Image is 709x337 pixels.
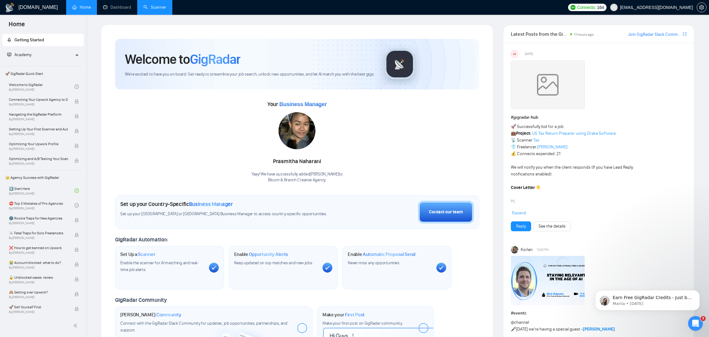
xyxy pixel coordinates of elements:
h1: Welcome to [125,51,240,68]
span: lock [74,277,79,282]
span: By [PERSON_NAME] [9,132,68,136]
strong: Project: [516,131,531,136]
span: fund-projection-screen [7,52,11,57]
span: 🚀 Sell Yourself First [9,304,68,310]
button: Reply [511,221,531,231]
img: 1712134098191-WhatsApp%20Image%202024-04-03%20at%2016.46.11.jpeg [278,112,315,149]
span: Enable the scanner for AI matching and real-time job alerts. [120,260,198,272]
span: By [PERSON_NAME] [9,221,68,225]
span: By [PERSON_NAME] [9,266,68,269]
span: 😭 Account blocked: what to do? [9,260,68,266]
span: Optimizing and A/B Testing Your Scanner for Better Results [9,156,68,162]
a: See the details [539,223,566,230]
img: upwork-logo.png [571,5,575,10]
p: Bloom & Branch Creative Agency . [251,177,343,183]
img: F09E0NJK02H-Nick%20Eubanks.png [511,256,585,305]
span: Community [156,312,181,318]
h1: # gigradar-hub [511,114,687,121]
span: 164 [597,4,604,11]
a: setting [697,5,707,10]
span: GigRadar Community [115,297,167,303]
h1: [PERSON_NAME] [120,312,181,318]
span: check-circle [74,203,79,208]
h1: Set Up a [120,251,155,257]
h1: Make your [322,312,365,318]
strong: Cover Letter 👇 [511,185,541,190]
div: Prasmitha Naharani [251,156,343,167]
span: By [PERSON_NAME] [9,117,68,121]
div: US [511,51,518,57]
span: Home [4,20,30,33]
span: By [PERSON_NAME] [9,295,68,299]
span: 🙈 Getting over Upwork? [9,289,68,295]
a: ⛔ Top 3 Mistakes of Pro AgenciesBy[PERSON_NAME] [9,199,74,212]
span: 🔓 Unblocked cases: review [9,274,68,281]
a: [PERSON_NAME] [537,144,567,150]
a: 1️⃣ Start HereBy[PERSON_NAME] [9,184,74,197]
div: Contact our team [429,209,463,216]
iframe: Intercom notifications message [586,277,709,320]
span: Academy [14,52,31,57]
span: Scanner [138,251,155,257]
span: Set up your [GEOGRAPHIC_DATA] or [GEOGRAPHIC_DATA] Business Manager to access country-specific op... [120,211,332,217]
span: By [PERSON_NAME] [9,162,68,166]
span: Navigating the GigRadar Platform [9,111,68,117]
li: Getting Started [2,34,84,46]
h1: # events [511,310,687,317]
span: Make your first post on GigRadar community. [322,321,403,326]
span: Connect with the GigRadar Slack Community for updates, job opportunities, partnerships, and support. [120,321,287,333]
span: By [PERSON_NAME] [9,281,68,284]
button: setting [697,2,707,12]
span: [DATE] [525,51,533,57]
span: check-circle [74,84,79,89]
span: 12:00 PM [537,247,549,253]
a: Welcome to GigRadarBy[PERSON_NAME] [9,80,74,93]
span: Korlan [521,246,533,253]
span: By [PERSON_NAME] [9,310,68,314]
span: check-circle [74,188,79,193]
a: Join GigRadar Slack Community [628,31,682,38]
img: gigradar-logo.png [384,49,415,80]
span: By [PERSON_NAME] [9,147,68,151]
span: By [PERSON_NAME] [9,236,68,240]
span: @channel [511,320,529,325]
span: 🎤 [511,327,516,332]
span: Never miss any opportunities. [348,260,400,265]
span: lock [74,307,79,311]
a: homeHome [72,5,91,10]
span: lock [74,129,79,133]
img: weqQh+iSagEgQAAAABJRU5ErkJggg== [511,60,585,109]
span: double-left [73,323,79,329]
span: We're excited to have you on board. Get ready to streamline your job search, unlock new opportuni... [125,72,375,77]
span: lock [74,144,79,148]
h1: Enable [234,251,288,257]
span: lock [74,114,79,118]
span: Business Manager [279,101,326,107]
a: dashboardDashboard [103,5,131,10]
span: Expand [512,210,526,216]
span: GigRadar Automation [115,236,167,243]
span: Keep updated on top matches and new jobs. [234,260,313,265]
a: export [683,31,687,37]
a: [PERSON_NAME] [583,327,615,332]
span: Connecting Your Upwork Agency to GigRadar [9,97,68,103]
button: See the details [533,221,571,231]
span: export [683,31,687,36]
span: Setting Up Your First Scanner and Auto-Bidder [9,126,68,132]
a: Tax [533,138,539,143]
span: 👑 Agency Success with GigRadar [3,171,83,184]
span: user [612,5,616,10]
a: searchScanner [143,5,166,10]
h1: Enable [348,251,415,257]
span: 11 hours ago [574,32,594,37]
button: Contact our team [418,201,474,224]
img: Korlan [511,246,518,253]
span: Getting Started [14,37,44,43]
span: Academy [7,52,31,57]
span: Business Manager [189,201,233,208]
span: Optimizing Your Upwork Profile [9,141,68,147]
span: lock [74,218,79,222]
